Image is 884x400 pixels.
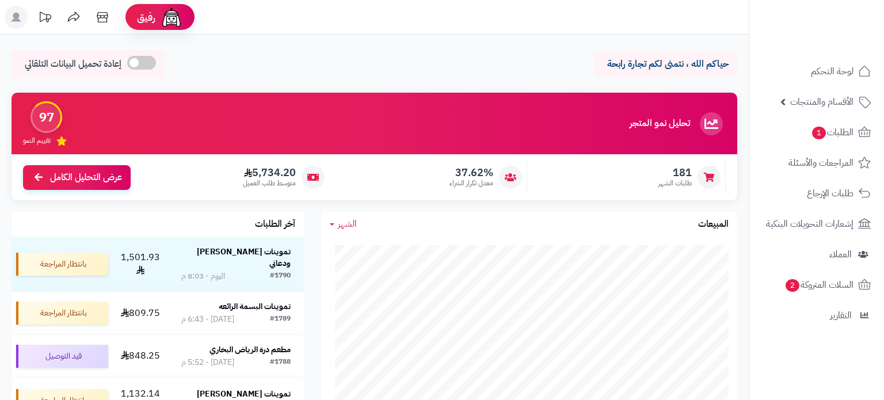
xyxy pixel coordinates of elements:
span: معدل تكرار الشراء [449,178,493,188]
div: قيد التوصيل [16,345,108,368]
span: التقارير [830,307,852,323]
h3: آخر الطلبات [255,219,295,230]
strong: تموينات [PERSON_NAME] ودعاني [197,246,291,269]
a: السلات المتروكة2 [756,271,877,299]
div: [DATE] - 6:43 م [181,314,234,325]
h3: تحليل نمو المتجر [630,119,690,129]
div: [DATE] - 5:52 م [181,357,234,368]
strong: تموينات [PERSON_NAME] [197,388,291,400]
a: تحديثات المنصة [31,6,59,32]
td: 848.25 [113,335,168,378]
div: بانتظار المراجعة [16,302,108,325]
img: ai-face.png [160,6,183,29]
span: تقييم النمو [23,136,51,146]
span: متوسط طلب العميل [243,178,296,188]
img: logo-2.png [806,32,873,56]
div: #1788 [270,357,291,368]
span: الشهر [338,217,357,231]
span: 1 [812,127,826,139]
span: طلبات الشهر [658,178,692,188]
span: المراجعات والأسئلة [788,155,853,171]
p: حياكم الله ، نتمنى لكم تجارة رابحة [602,58,729,71]
strong: تموينات البسمة الرائعه [219,300,291,313]
span: طلبات الإرجاع [807,185,853,201]
a: طلبات الإرجاع [756,180,877,207]
a: التقارير [756,302,877,329]
span: لوحة التحكم [811,63,853,79]
span: رفيق [137,10,155,24]
span: 2 [786,279,799,292]
div: #1790 [270,271,291,282]
div: #1789 [270,314,291,325]
a: المراجعات والأسئلة [756,149,877,177]
a: العملاء [756,241,877,268]
span: إشعارات التحويلات البنكية [766,216,853,232]
a: الشهر [330,218,357,231]
span: 37.62% [449,166,493,179]
span: 5,734.20 [243,166,296,179]
span: الأقسام والمنتجات [790,94,853,110]
a: إشعارات التحويلات البنكية [756,210,877,238]
strong: مطعم درة الرياض البخاري [209,344,291,356]
span: الطلبات [811,124,853,140]
td: 1,501.93 [113,237,168,291]
h3: المبيعات [698,219,729,230]
a: الطلبات1 [756,119,877,146]
a: عرض التحليل الكامل [23,165,131,190]
span: السلات المتروكة [784,277,853,293]
td: 809.75 [113,292,168,334]
a: لوحة التحكم [756,58,877,85]
div: بانتظار المراجعة [16,253,108,276]
span: عرض التحليل الكامل [50,171,122,184]
span: العملاء [829,246,852,262]
span: إعادة تحميل البيانات التلقائي [25,58,121,71]
span: 181 [658,166,692,179]
div: اليوم - 8:03 م [181,271,225,282]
